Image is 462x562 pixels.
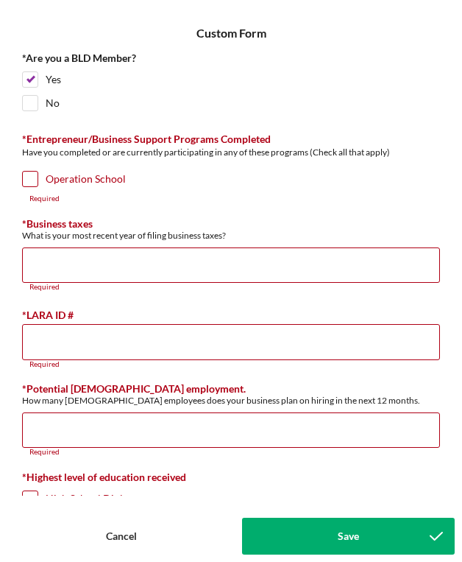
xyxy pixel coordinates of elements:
[22,360,440,369] div: Required
[46,172,126,186] label: Operation School
[338,518,359,555] div: Save
[22,194,440,203] div: Required
[22,52,440,64] div: *Are you a BLD Member?
[46,72,61,87] label: Yes
[22,145,440,164] div: Have you completed or are currently participating in any of these programs (Check all that apply)
[22,471,440,483] div: *Highest level of education received
[22,217,93,230] label: *Business taxes
[7,518,235,555] button: Cancel
[46,96,60,110] label: No
[46,491,143,506] label: High School Diploma
[22,283,440,292] div: Required
[106,518,137,555] div: Cancel
[22,448,440,457] div: Required
[22,230,440,241] div: What is your most recent year of filing business taxes?
[22,133,440,145] div: *Entrepreneur/Business Support Programs Completed
[22,309,74,321] label: *LARA ID #
[22,395,440,406] div: How many [DEMOGRAPHIC_DATA] employees does your business plan on hiring in the next 12 months.
[196,27,266,40] h6: Custom Form
[22,382,246,395] label: *Potential [DEMOGRAPHIC_DATA] employment.
[242,518,455,555] button: Save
